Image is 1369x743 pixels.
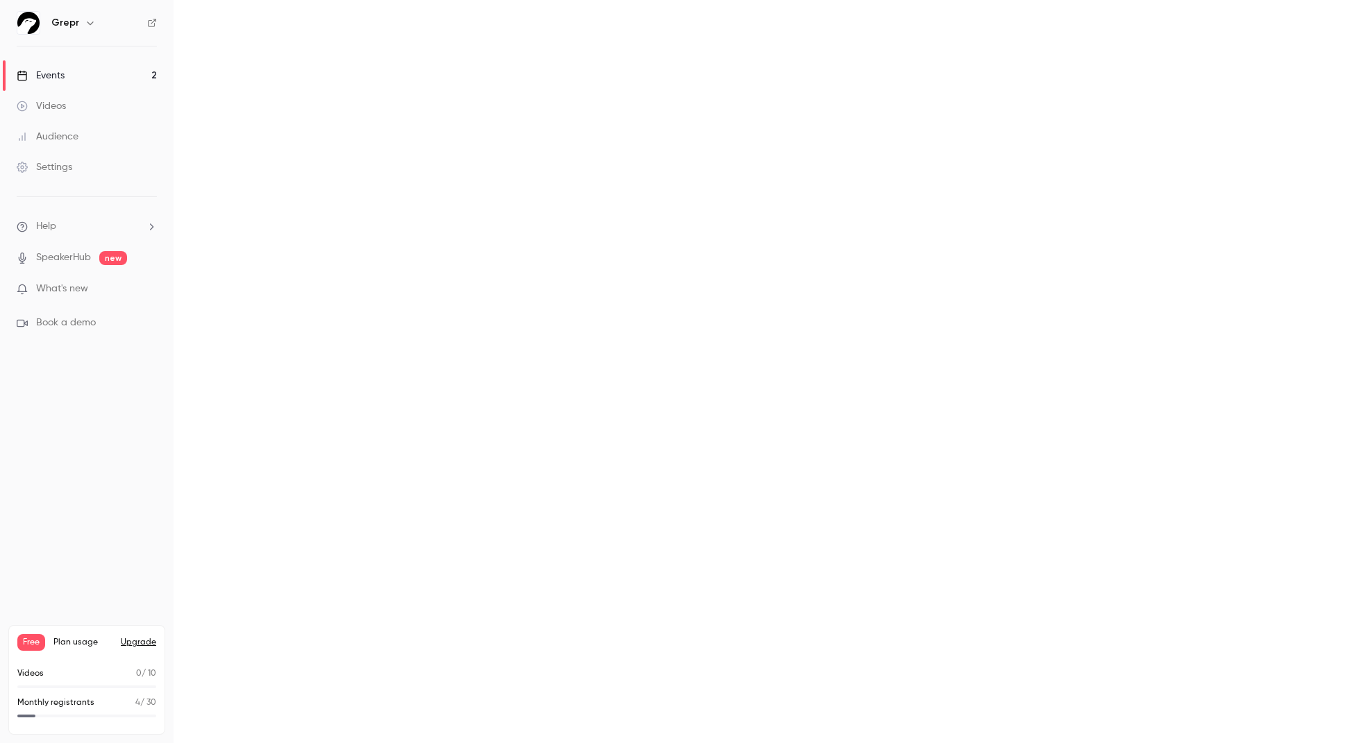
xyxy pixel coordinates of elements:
div: Audience [17,130,78,144]
button: Upgrade [121,637,156,648]
h6: Grepr [51,16,79,30]
span: Free [17,634,45,651]
p: / 10 [136,667,156,680]
p: Monthly registrants [17,697,94,709]
p: Videos [17,667,44,680]
p: / 30 [135,697,156,709]
span: What's new [36,282,88,296]
span: new [99,251,127,265]
div: Videos [17,99,66,113]
div: Events [17,69,65,83]
span: 4 [135,699,140,707]
div: Settings [17,160,72,174]
a: SpeakerHub [36,250,91,265]
span: 0 [136,669,142,678]
li: help-dropdown-opener [17,219,157,234]
img: Grepr [17,12,40,34]
span: Plan usage [53,637,112,648]
span: Help [36,219,56,234]
span: Book a demo [36,316,96,330]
